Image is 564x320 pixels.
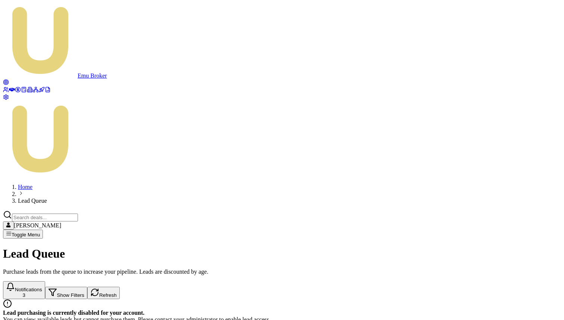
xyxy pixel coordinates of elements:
span: [PERSON_NAME] [14,222,61,229]
img: Emu Money [3,102,78,176]
img: emu-icon-u.png [3,3,78,78]
input: Search deals [12,214,78,221]
span: Emu Broker [78,72,107,79]
button: Toggle Menu [3,230,43,239]
p: Purchase leads from the queue to increase your pipeline. Leads are discounted by age. [3,268,561,275]
span: Lead Queue [18,198,47,204]
span: Toggle Menu [12,232,40,237]
div: 3 [6,292,42,298]
button: Show Filters [45,287,87,299]
button: Refresh [87,287,120,299]
button: Notifications3 [3,281,45,299]
nav: breadcrumb [3,184,561,204]
strong: Lead purchasing is currently disabled for your account. [3,310,144,316]
a: Emu Broker [3,72,107,79]
a: Home [18,184,32,190]
h1: Lead Queue [3,247,561,261]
